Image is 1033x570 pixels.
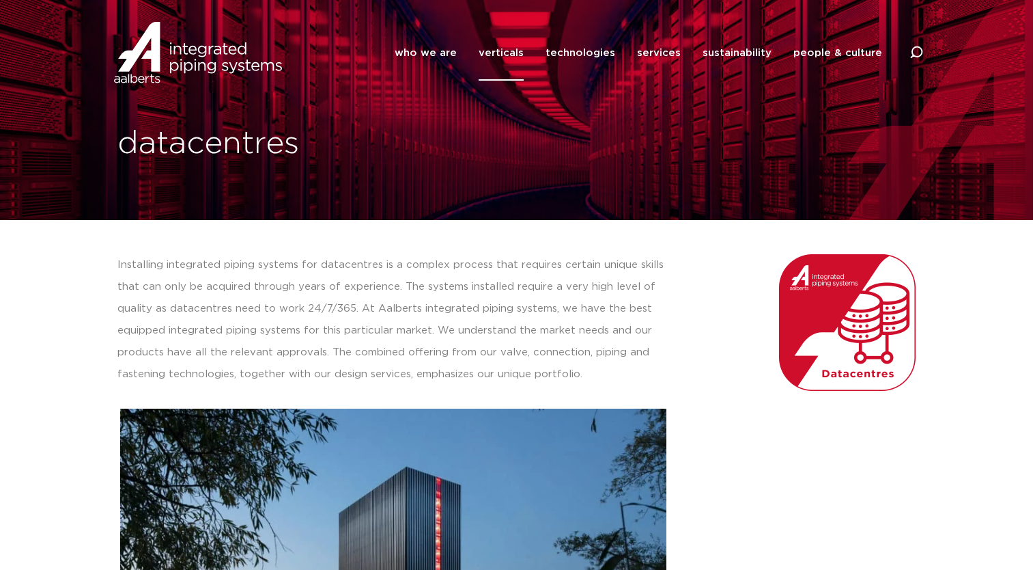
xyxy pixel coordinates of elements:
a: technologies [546,25,615,81]
a: services [637,25,681,81]
a: who we are [395,25,457,81]
a: verticals [479,25,524,81]
h1: datacentres [117,122,510,166]
nav: Menu [395,25,882,81]
a: sustainability [703,25,772,81]
p: Installing integrated piping systems for datacentres is a complex process that requires certain u... [117,254,670,385]
img: Aalberts_IPS_icon_datacentres_rgb [779,254,916,391]
a: people & culture [793,25,882,81]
